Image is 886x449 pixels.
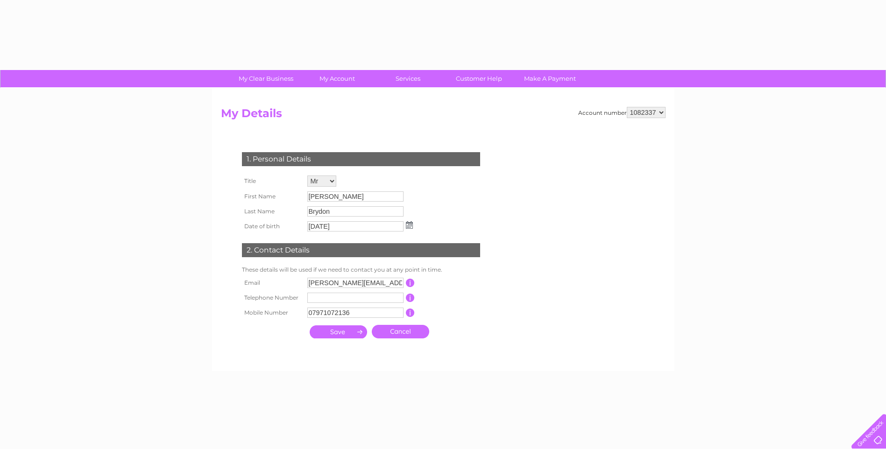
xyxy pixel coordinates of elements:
[310,325,367,338] input: Submit
[240,189,305,204] th: First Name
[240,219,305,234] th: Date of birth
[440,70,517,87] a: Customer Help
[369,70,447,87] a: Services
[242,152,480,166] div: 1. Personal Details
[227,70,305,87] a: My Clear Business
[511,70,588,87] a: Make A Payment
[406,309,415,317] input: Information
[240,305,305,320] th: Mobile Number
[372,325,429,338] a: Cancel
[406,279,415,287] input: Information
[406,294,415,302] input: Information
[240,204,305,219] th: Last Name
[240,173,305,189] th: Title
[240,264,482,275] td: These details will be used if we need to contact you at any point in time.
[221,107,666,125] h2: My Details
[578,107,666,118] div: Account number
[406,221,413,229] img: ...
[240,275,305,290] th: Email
[242,243,480,257] div: 2. Contact Details
[240,290,305,305] th: Telephone Number
[298,70,376,87] a: My Account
